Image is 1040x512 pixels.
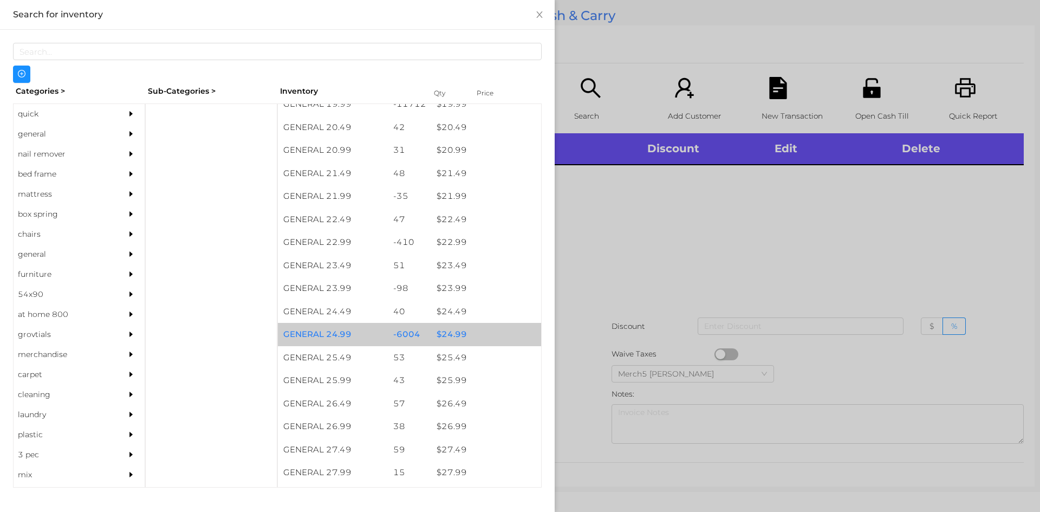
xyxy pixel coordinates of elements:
[278,93,388,116] div: GENERAL 19.99
[388,438,432,462] div: 59
[13,66,30,83] button: icon: plus-circle
[278,231,388,254] div: GENERAL 22.99
[388,162,432,185] div: 48
[127,411,135,418] i: icon: caret-right
[278,369,388,392] div: GENERAL 25.99
[278,300,388,323] div: GENERAL 24.49
[127,230,135,238] i: icon: caret-right
[14,204,112,224] div: box spring
[431,323,541,346] div: $ 24.99
[388,484,432,508] div: 61
[127,250,135,258] i: icon: caret-right
[14,164,112,184] div: bed frame
[388,116,432,139] div: 42
[431,162,541,185] div: $ 21.49
[431,461,541,484] div: $ 27.99
[278,162,388,185] div: GENERAL 21.49
[13,9,542,21] div: Search for inventory
[388,415,432,438] div: 38
[127,330,135,338] i: icon: caret-right
[431,392,541,416] div: $ 26.49
[127,371,135,378] i: icon: caret-right
[431,484,541,508] div: $ 28.49
[278,139,388,162] div: GENERAL 20.99
[13,83,145,100] div: Categories >
[278,254,388,277] div: GENERAL 23.49
[431,139,541,162] div: $ 20.99
[278,484,388,508] div: GENERAL 28.49
[278,438,388,462] div: GENERAL 27.49
[431,300,541,323] div: $ 24.49
[431,277,541,300] div: $ 23.99
[535,10,544,19] i: icon: close
[278,392,388,416] div: GENERAL 26.49
[388,254,432,277] div: 51
[431,254,541,277] div: $ 23.49
[388,93,432,116] div: -11712
[127,270,135,278] i: icon: caret-right
[431,86,464,101] div: Qty
[127,310,135,318] i: icon: caret-right
[278,323,388,346] div: GENERAL 24.99
[388,461,432,484] div: 15
[14,304,112,325] div: at home 800
[14,284,112,304] div: 54x90
[431,346,541,370] div: $ 25.49
[127,431,135,438] i: icon: caret-right
[388,231,432,254] div: -410
[388,277,432,300] div: -98
[431,438,541,462] div: $ 27.49
[14,184,112,204] div: mattress
[431,116,541,139] div: $ 20.49
[14,224,112,244] div: chairs
[14,124,112,144] div: general
[278,185,388,208] div: GENERAL 21.99
[388,208,432,231] div: 47
[278,116,388,139] div: GENERAL 20.49
[431,369,541,392] div: $ 25.99
[127,110,135,118] i: icon: caret-right
[127,150,135,158] i: icon: caret-right
[431,208,541,231] div: $ 22.49
[388,323,432,346] div: -6004
[431,93,541,116] div: $ 19.99
[431,185,541,208] div: $ 21.99
[14,244,112,264] div: general
[14,425,112,445] div: plastic
[278,277,388,300] div: GENERAL 23.99
[127,190,135,198] i: icon: caret-right
[14,325,112,345] div: grovtials
[127,471,135,478] i: icon: caret-right
[278,346,388,370] div: GENERAL 25.49
[127,451,135,458] i: icon: caret-right
[14,445,112,465] div: 3 pec
[431,415,541,438] div: $ 26.99
[388,300,432,323] div: 40
[127,130,135,138] i: icon: caret-right
[388,369,432,392] div: 43
[431,231,541,254] div: $ 22.99
[14,345,112,365] div: merchandise
[127,391,135,398] i: icon: caret-right
[388,392,432,416] div: 57
[127,210,135,218] i: icon: caret-right
[388,346,432,370] div: 53
[14,485,112,505] div: appliances
[14,365,112,385] div: carpet
[14,465,112,485] div: mix
[127,351,135,358] i: icon: caret-right
[278,208,388,231] div: GENERAL 22.49
[14,144,112,164] div: nail remover
[14,104,112,124] div: quick
[388,185,432,208] div: -35
[127,290,135,298] i: icon: caret-right
[13,43,542,60] input: Search...
[14,264,112,284] div: furniture
[14,385,112,405] div: cleaning
[278,415,388,438] div: GENERAL 26.99
[388,139,432,162] div: 31
[145,83,277,100] div: Sub-Categories >
[474,86,517,101] div: Price
[278,461,388,484] div: GENERAL 27.99
[127,170,135,178] i: icon: caret-right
